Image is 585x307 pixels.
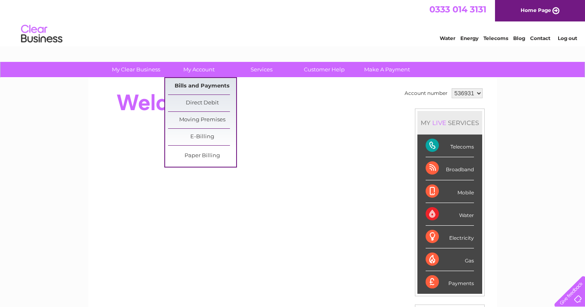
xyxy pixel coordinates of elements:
a: Services [227,62,296,77]
div: Mobile [426,180,474,203]
a: Energy [460,35,478,41]
a: Paper Billing [168,148,236,164]
div: Payments [426,271,474,293]
div: Water [426,203,474,226]
a: Water [440,35,455,41]
a: Telecoms [483,35,508,41]
div: Gas [426,248,474,271]
div: Clear Business is a trading name of Verastar Limited (registered in [GEOGRAPHIC_DATA] No. 3667643... [98,5,488,40]
a: Contact [530,35,550,41]
a: My Clear Business [102,62,170,77]
div: Broadband [426,157,474,180]
a: Customer Help [290,62,358,77]
div: MY SERVICES [417,111,482,135]
a: E-Billing [168,129,236,145]
td: Account number [403,86,450,100]
div: LIVE [431,119,448,127]
a: Make A Payment [353,62,421,77]
a: Direct Debit [168,95,236,111]
a: 0333 014 3131 [429,4,486,14]
a: Blog [513,35,525,41]
div: Telecoms [426,135,474,157]
img: logo.png [21,21,63,47]
a: Log out [558,35,577,41]
a: Moving Premises [168,112,236,128]
div: Electricity [426,226,474,248]
a: My Account [165,62,233,77]
a: Bills and Payments [168,78,236,94]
